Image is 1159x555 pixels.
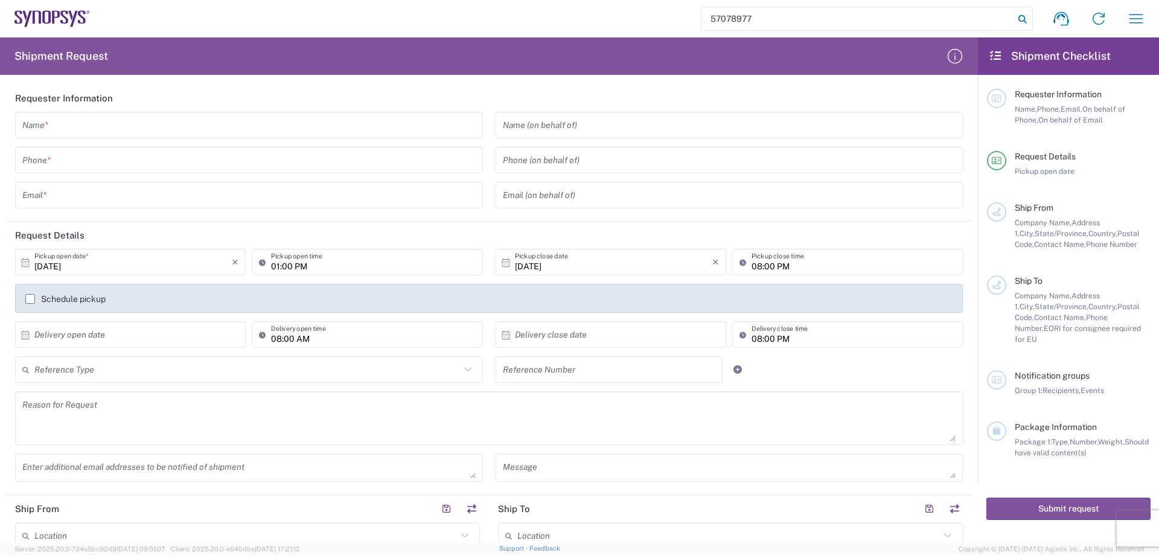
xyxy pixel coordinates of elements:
[15,503,59,515] h2: Ship From
[1038,115,1103,124] span: On behalf of Email
[232,252,238,272] i: ×
[1020,302,1035,311] span: City,
[1042,386,1081,395] span: Recipients,
[1052,437,1070,446] span: Type,
[1088,229,1117,238] span: Country,
[1015,371,1090,380] span: Notification groups
[1061,104,1082,114] span: Email,
[1015,89,1102,99] span: Requester Information
[1015,152,1076,161] span: Request Details
[989,49,1111,63] h2: Shipment Checklist
[14,49,108,63] h2: Shipment Request
[986,498,1151,520] button: Submit request
[498,503,530,515] h2: Ship To
[25,294,106,304] label: Schedule pickup
[1015,291,1071,300] span: Company Name,
[712,252,719,272] i: ×
[1015,324,1141,344] span: EORI for consignee required for EU
[1015,167,1074,176] span: Pickup open date
[529,545,560,552] a: Feedback
[1020,229,1035,238] span: City,
[1015,203,1053,213] span: Ship From
[1034,313,1086,322] span: Contact Name,
[729,361,746,378] a: Add Reference
[1086,240,1137,249] span: Phone Number
[959,544,1145,554] span: Copyright © [DATE]-[DATE] Agistix Inc., All Rights Reserved
[701,7,1014,30] input: Shipment, tracking or reference number
[1070,437,1098,446] span: Number,
[1015,104,1037,114] span: Name,
[1015,437,1052,446] span: Package 1:
[1015,386,1042,395] span: Group 1:
[1081,386,1104,395] span: Events
[171,545,300,553] span: Client: 2025.20.0-e640dba
[1015,276,1042,286] span: Ship To
[117,545,165,553] span: [DATE] 09:51:07
[1088,302,1117,311] span: Country,
[1034,240,1086,249] span: Contact Name,
[15,229,85,242] h2: Request Details
[499,545,529,552] a: Support
[1015,422,1097,432] span: Package Information
[1015,218,1071,227] span: Company Name,
[1098,437,1125,446] span: Weight,
[1037,104,1061,114] span: Phone,
[14,545,165,553] span: Server: 2025.20.0-734e5bc92d9
[1035,302,1088,311] span: State/Province,
[15,92,113,104] h2: Requester Information
[1035,229,1088,238] span: State/Province,
[255,545,300,553] span: [DATE] 17:21:12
